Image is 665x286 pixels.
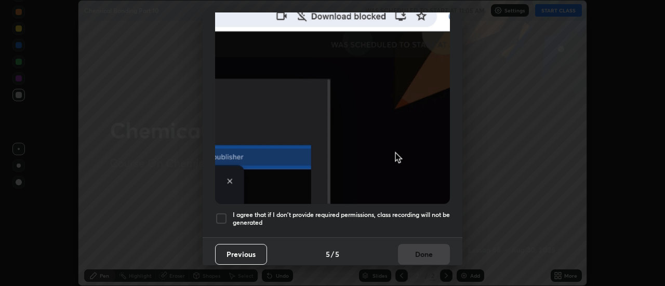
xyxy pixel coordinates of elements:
[215,244,267,265] button: Previous
[233,211,450,227] h5: I agree that if I don't provide required permissions, class recording will not be generated
[326,249,330,260] h4: 5
[331,249,334,260] h4: /
[335,249,339,260] h4: 5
